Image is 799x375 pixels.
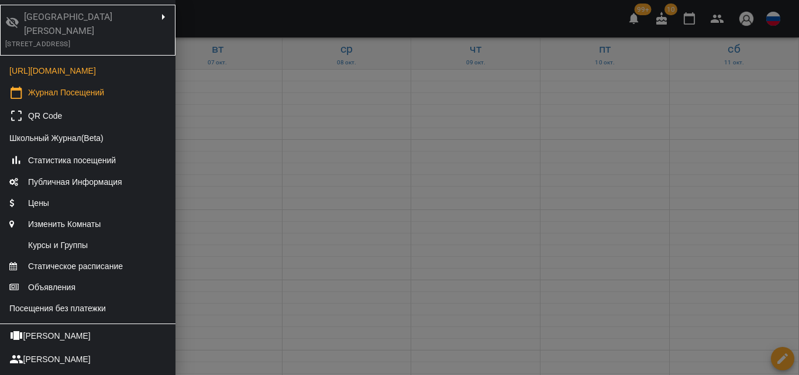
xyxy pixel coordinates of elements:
[9,302,106,314] span: Посещения без платежки
[5,15,19,29] svg: Филиал не опубликован
[24,10,149,37] p: [GEOGRAPHIC_DATA][PERSON_NAME]
[28,110,62,122] span: QR Code
[9,176,122,188] span: Публичная Информация
[9,66,96,75] a: [URL][DOMAIN_NAME]
[28,154,116,166] span: Статистика посещений
[9,218,101,230] span: Изменить Комнаты
[9,260,123,272] span: Статическое расписание
[9,132,104,144] span: Школьный Журнал(Beta)
[5,40,70,48] span: [STREET_ADDRESS]
[28,87,104,98] span: Журнал Посещений
[9,281,75,293] span: Объявления
[9,239,88,251] span: Курсы и Группы
[9,197,49,209] span: Цены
